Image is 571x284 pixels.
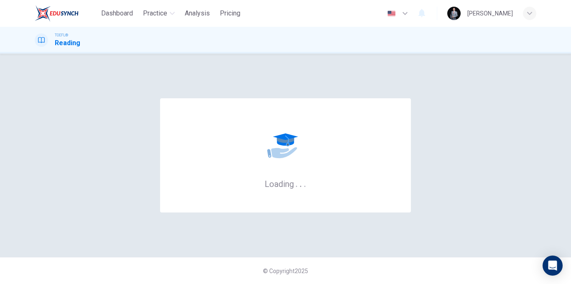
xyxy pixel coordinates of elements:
span: Dashboard [101,8,133,18]
h6: . [295,176,298,190]
span: Analysis [185,8,210,18]
button: Analysis [181,6,213,21]
img: Profile picture [447,7,461,20]
div: [PERSON_NAME] [467,8,513,18]
button: Dashboard [98,6,136,21]
a: EduSynch logo [35,5,98,22]
button: Practice [140,6,178,21]
h6: Loading [265,178,306,189]
h1: Reading [55,38,80,48]
span: Practice [143,8,167,18]
div: Open Intercom Messenger [543,256,563,276]
h6: . [303,176,306,190]
img: EduSynch logo [35,5,79,22]
span: Pricing [220,8,240,18]
button: Pricing [217,6,244,21]
span: TOEFL® [55,32,68,38]
img: en [386,10,397,17]
span: © Copyright 2025 [263,268,308,274]
h6: . [299,176,302,190]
